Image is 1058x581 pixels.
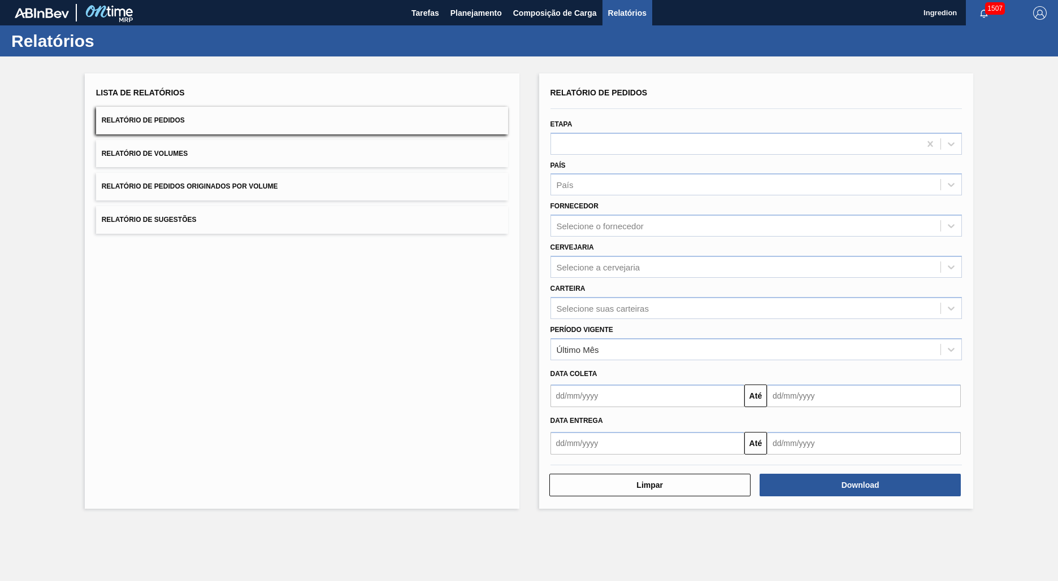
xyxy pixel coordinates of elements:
[985,2,1005,15] span: 1507
[767,385,961,407] input: dd/mm/yyyy
[102,216,197,224] span: Relatório de Sugestões
[96,206,508,234] button: Relatório de Sugestões
[557,344,599,354] div: Último Mês
[550,161,566,169] label: País
[557,262,640,272] div: Selecione a cervejaria
[966,5,1002,21] button: Notificações
[15,8,69,18] img: TNhmsLtSVTkK8tSr43FrP2fwEKptu5GPRR3wAAAABJRU5ErkJggg==
[96,173,508,200] button: Relatório de Pedidos Originados por Volume
[767,432,961,455] input: dd/mm/yyyy
[744,385,767,407] button: Até
[557,303,649,313] div: Selecione suas carteiras
[550,432,744,455] input: dd/mm/yyyy
[550,243,594,251] label: Cervejaria
[550,417,603,425] span: Data entrega
[550,385,744,407] input: dd/mm/yyyy
[102,116,185,124] span: Relatório de Pedidos
[550,88,648,97] span: Relatório de Pedidos
[411,6,439,20] span: Tarefas
[96,88,185,97] span: Lista de Relatórios
[550,285,586,292] label: Carteira
[550,370,597,378] span: Data coleta
[550,326,613,334] label: Período Vigente
[550,120,573,128] label: Etapa
[102,182,278,190] span: Relatório de Pedidos Originados por Volume
[550,202,599,210] label: Fornecedor
[450,6,502,20] span: Planejamento
[11,34,212,47] h1: Relatórios
[557,180,574,190] div: País
[557,221,644,231] div: Selecione o fornecedor
[744,432,767,455] button: Até
[1033,6,1047,20] img: Logout
[96,107,508,134] button: Relatório de Pedidos
[96,140,508,168] button: Relatório de Volumes
[608,6,647,20] span: Relatórios
[760,474,961,496] button: Download
[102,150,188,158] span: Relatório de Volumes
[513,6,597,20] span: Composição de Carga
[549,474,751,496] button: Limpar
